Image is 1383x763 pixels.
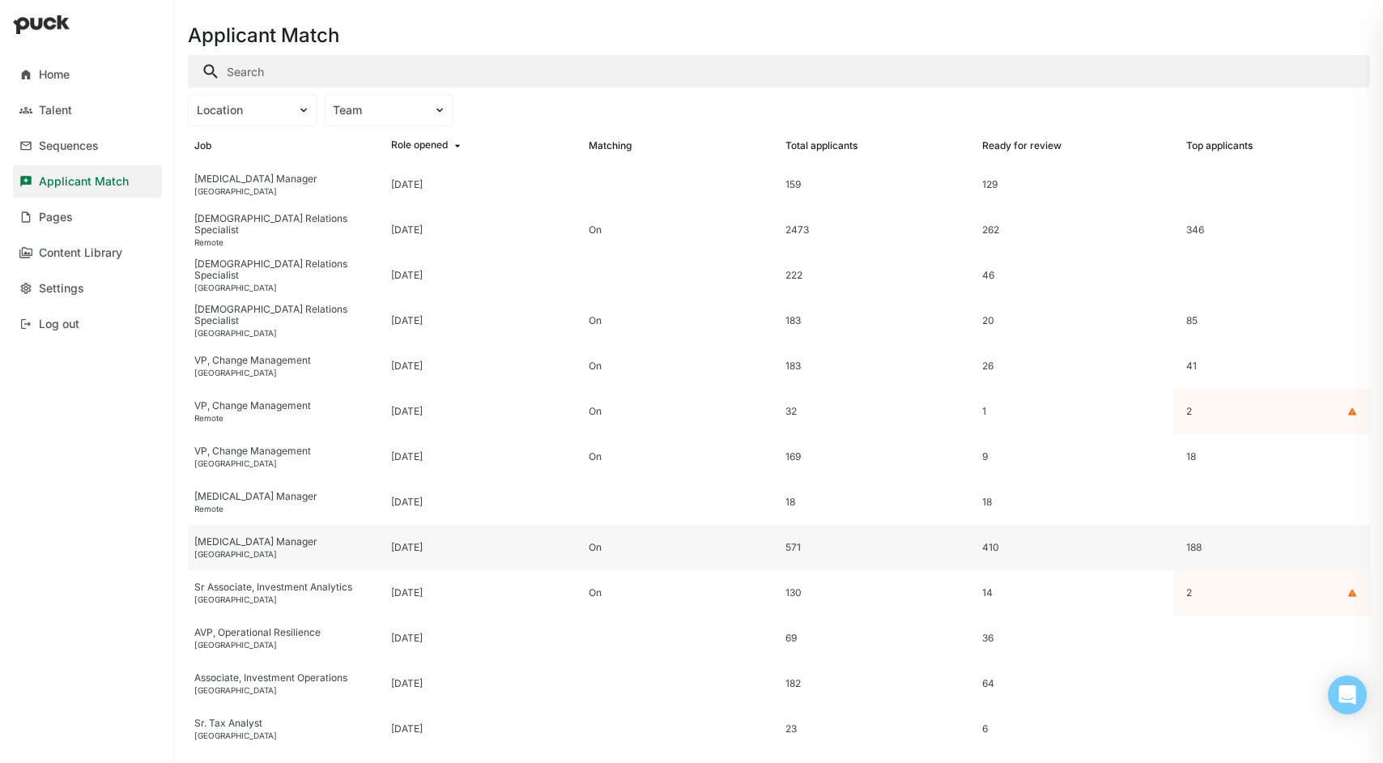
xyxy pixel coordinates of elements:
div: Pages [39,211,73,224]
div: Top applicants [1186,140,1253,151]
div: Remote [194,237,378,247]
div: [MEDICAL_DATA] Manager [194,173,378,185]
div: Job [194,140,211,151]
div: [DATE] [391,451,423,462]
div: Open Intercom Messenger [1328,676,1367,714]
div: [GEOGRAPHIC_DATA] [194,549,378,559]
div: Remote [194,413,378,423]
div: On [589,587,772,599]
div: [MEDICAL_DATA] Manager [194,536,378,548]
div: VP, Change Management [194,355,378,366]
div: [GEOGRAPHIC_DATA] [194,731,378,740]
div: [GEOGRAPHIC_DATA] [194,458,378,468]
a: Home [13,58,162,91]
div: [DATE] [391,678,423,689]
div: 262 [982,224,1166,236]
div: 2473 [785,224,969,236]
div: AVP, Operational Resilience [194,627,378,638]
div: [DATE] [391,179,423,190]
div: [DATE] [391,633,423,644]
div: [GEOGRAPHIC_DATA] [194,595,378,604]
div: Log out [39,318,79,331]
div: 36 [982,633,1166,644]
a: Content Library [13,237,162,269]
div: [GEOGRAPHIC_DATA] [194,328,378,338]
div: 85 [1186,315,1198,326]
div: 183 [785,315,969,326]
div: 129 [982,179,1166,190]
div: 6 [982,723,1166,735]
div: 1 [982,406,1166,417]
div: [DATE] [391,315,423,326]
div: 188 [1186,542,1202,553]
div: [DATE] [391,723,423,735]
div: 222 [785,270,969,281]
div: [GEOGRAPHIC_DATA] [194,186,378,196]
a: Pages [13,201,162,233]
a: Settings [13,272,162,305]
div: Content Library [39,246,122,260]
div: 69 [785,633,969,644]
div: 14 [982,587,1166,599]
div: 18 [1186,451,1196,462]
div: [DATE] [391,587,423,599]
div: 182 [785,678,969,689]
div: 20 [982,315,1166,326]
a: Sequences [13,130,162,162]
div: On [589,224,772,236]
div: Associate, Investment Operations [194,672,378,684]
div: 23 [785,723,969,735]
div: [DATE] [391,497,423,508]
div: [MEDICAL_DATA] Manager [194,491,378,502]
input: Search [188,55,1370,87]
div: [DATE] [391,360,423,372]
div: 18 [982,497,1166,508]
div: VP, Change Management [194,445,378,457]
div: 571 [785,542,969,553]
div: 18 [785,497,969,508]
div: [DEMOGRAPHIC_DATA] Relations Specialist [194,213,378,237]
div: On [589,315,772,326]
div: 183 [785,360,969,372]
div: [DATE] [391,270,423,281]
div: Total applicants [785,140,857,151]
div: 2 [1186,406,1192,417]
div: On [589,451,772,462]
div: Ready for review [982,140,1062,151]
div: Role opened [391,139,448,152]
div: 346 [1186,224,1204,236]
div: [GEOGRAPHIC_DATA] [194,368,378,377]
div: Matching [589,140,632,151]
div: 32 [785,406,969,417]
div: [GEOGRAPHIC_DATA] [194,283,378,292]
div: 41 [1186,360,1197,372]
div: [DEMOGRAPHIC_DATA] Relations Specialist [194,304,378,327]
div: On [589,406,772,417]
h1: Applicant Match [188,26,339,45]
div: [DATE] [391,406,423,417]
div: Sr. Tax Analyst [194,718,378,729]
div: On [589,360,772,372]
div: 9 [982,451,1166,462]
div: 26 [982,360,1166,372]
a: Talent [13,94,162,126]
div: [DATE] [391,542,423,553]
div: Team [333,104,425,117]
div: Talent [39,104,72,117]
div: Settings [39,282,84,296]
div: Sequences [39,139,99,153]
div: [DEMOGRAPHIC_DATA] Relations Specialist [194,258,378,282]
div: 159 [785,179,969,190]
div: Home [39,68,70,82]
div: 169 [785,451,969,462]
div: Remote [194,504,378,514]
div: Applicant Match [39,175,129,189]
div: 64 [982,678,1166,689]
div: [GEOGRAPHIC_DATA] [194,685,378,695]
div: 2 [1186,587,1192,599]
div: 46 [982,270,1166,281]
div: [DATE] [391,224,423,236]
div: [GEOGRAPHIC_DATA] [194,640,378,650]
div: 410 [982,542,1166,553]
div: VP, Change Management [194,400,378,411]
